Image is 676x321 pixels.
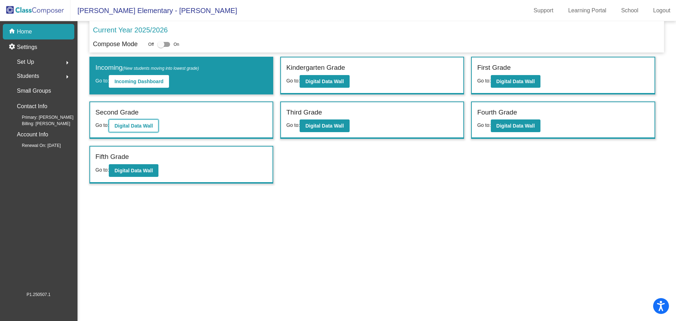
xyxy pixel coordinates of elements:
p: Current Year 2025/2026 [93,25,168,35]
button: Digital Data Wall [109,119,158,132]
label: First Grade [477,63,511,73]
span: Go to: [95,78,109,84]
span: Set Up [17,57,34,67]
span: Go to: [95,167,109,173]
span: Go to: [477,78,490,84]
button: Digital Data Wall [300,75,349,88]
p: Small Groups [17,86,51,96]
label: Fifth Grade [95,152,129,162]
b: Digital Data Wall [114,123,153,129]
span: Students [17,71,39,81]
span: Off [148,41,154,48]
span: Go to: [286,122,300,128]
b: Digital Data Wall [305,79,344,84]
mat-icon: home [8,27,17,36]
span: [PERSON_NAME] Elementary - [PERSON_NAME] [70,5,237,16]
a: Learning Portal [563,5,612,16]
label: Incoming [95,63,199,73]
span: Go to: [286,78,300,84]
span: Go to: [95,122,109,128]
mat-icon: arrow_right [63,58,71,67]
button: Digital Data Wall [109,164,158,177]
b: Digital Data Wall [496,79,535,84]
b: Digital Data Wall [496,123,535,129]
p: Contact Info [17,101,47,111]
button: Digital Data Wall [491,75,540,88]
span: Go to: [477,122,490,128]
b: Incoming Dashboard [114,79,163,84]
label: Fourth Grade [477,107,517,118]
a: School [615,5,644,16]
span: Renewal On: [DATE] [11,142,61,149]
label: Second Grade [95,107,139,118]
mat-icon: settings [8,43,17,51]
p: Settings [17,43,37,51]
b: Digital Data Wall [305,123,344,129]
button: Incoming Dashboard [109,75,169,88]
span: Billing: [PERSON_NAME] [11,121,70,127]
span: On [174,41,179,48]
label: Kindergarten Grade [286,63,345,73]
span: (New students moving into lowest grade) [123,66,199,71]
button: Digital Data Wall [491,119,540,132]
a: Logout [647,5,676,16]
p: Compose Mode [93,39,138,49]
span: Primary: [PERSON_NAME] [11,114,74,121]
p: Home [17,27,32,36]
p: Account Info [17,130,48,140]
a: Support [528,5,559,16]
b: Digital Data Wall [114,168,153,173]
mat-icon: arrow_right [63,73,71,81]
label: Third Grade [286,107,322,118]
button: Digital Data Wall [300,119,349,132]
